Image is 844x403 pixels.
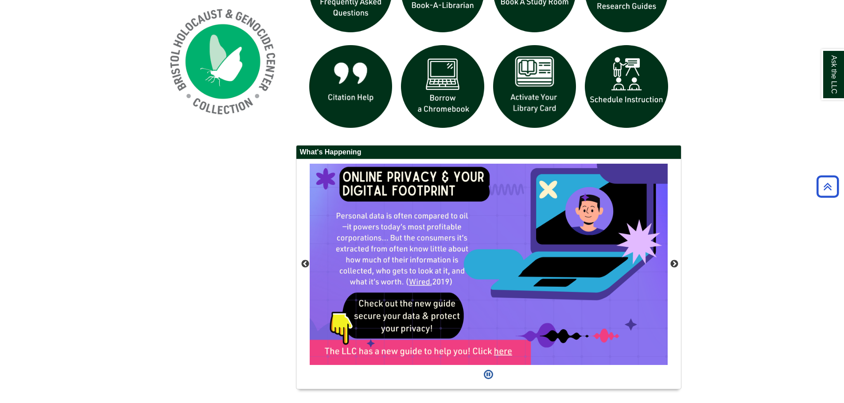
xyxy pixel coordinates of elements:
[296,146,681,159] h2: What's Happening
[580,41,673,133] img: For faculty. Schedule Library Instruction icon links to form.
[305,41,397,133] img: citation help icon links to citation help guide page
[301,260,310,269] button: Previous
[489,41,581,133] img: activate Library Card icon links to form to activate student ID into library card
[397,41,489,133] img: Borrow a chromebook icon links to the borrow a chromebook web page
[310,164,668,365] div: This box contains rotating images
[670,260,679,269] button: Next
[163,2,283,121] img: Holocaust and Genocide Collection
[813,180,842,192] a: Back to Top
[481,365,496,384] button: Pause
